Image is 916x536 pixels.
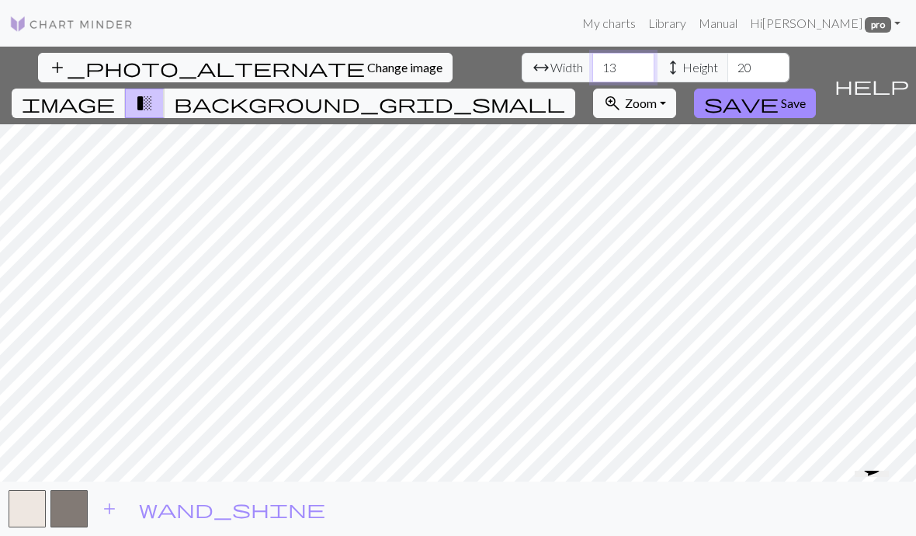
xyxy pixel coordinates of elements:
button: Help [828,47,916,124]
span: Change image [367,60,442,75]
img: Logo [9,15,134,33]
span: zoom_in [603,92,622,114]
span: image [22,92,115,114]
button: Auto pick colours [129,494,335,524]
span: Zoom [625,96,657,110]
a: Library [642,8,692,39]
span: background_grid_small [174,92,565,114]
button: Change image [38,53,453,82]
span: arrow_range [532,57,550,78]
span: height [664,57,682,78]
span: save [704,92,779,114]
a: Hi[PERSON_NAME] pro [744,8,907,39]
span: Width [550,58,583,77]
button: Save [694,89,816,118]
span: add [100,498,119,520]
span: Height [682,58,718,77]
button: Add color [90,494,129,524]
span: wand_shine [139,498,325,520]
span: Save [781,96,806,110]
span: help [834,75,909,96]
button: Zoom [593,89,676,118]
span: add_photo_alternate [48,57,365,78]
a: My charts [576,8,642,39]
a: Manual [692,8,744,39]
iframe: chat widget [848,471,900,520]
span: transition_fade [135,92,154,114]
span: pro [865,17,891,33]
